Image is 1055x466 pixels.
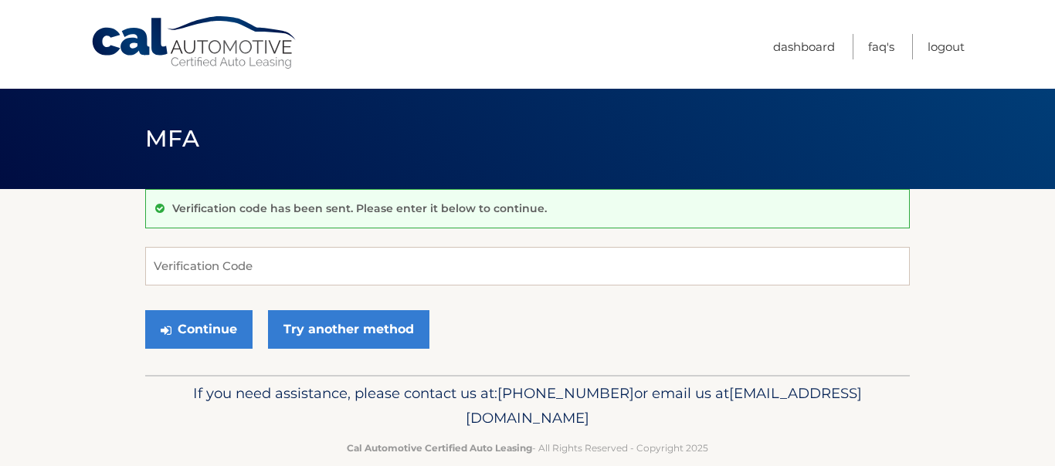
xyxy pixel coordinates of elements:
input: Verification Code [145,247,910,285]
span: [PHONE_NUMBER] [497,384,634,402]
p: Verification code has been sent. Please enter it below to continue. [172,201,547,215]
span: MFA [145,124,199,153]
a: Try another method [268,310,429,349]
a: Dashboard [773,34,835,59]
strong: Cal Automotive Certified Auto Leasing [347,442,532,454]
p: If you need assistance, please contact us at: or email us at [155,381,900,431]
a: FAQ's [868,34,894,59]
a: Logout [928,34,965,59]
a: Cal Automotive [90,15,299,70]
button: Continue [145,310,253,349]
p: - All Rights Reserved - Copyright 2025 [155,440,900,456]
span: [EMAIL_ADDRESS][DOMAIN_NAME] [466,384,862,427]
